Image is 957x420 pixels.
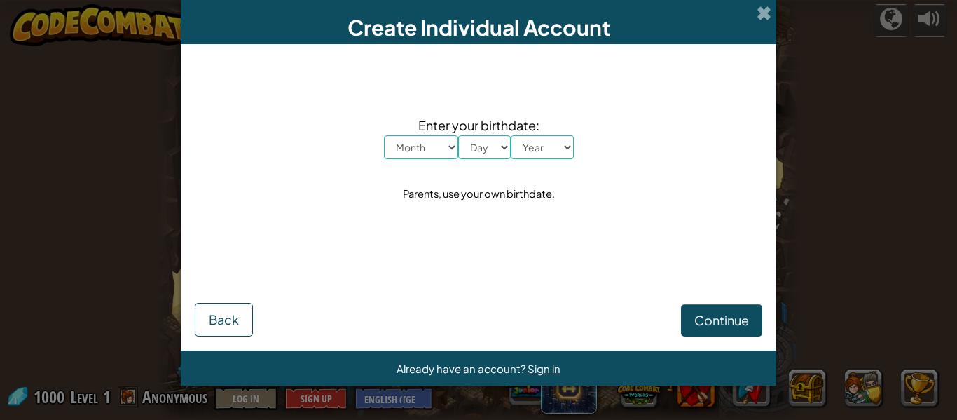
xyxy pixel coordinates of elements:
span: Continue [694,312,749,328]
a: Sign in [528,362,560,375]
div: Parents, use your own birthdate. [403,184,555,204]
span: Already have an account? [397,362,528,375]
span: Create Individual Account [347,14,610,41]
span: Back [209,311,239,327]
button: Continue [681,304,762,337]
span: Enter your birthdate: [384,115,574,135]
button: Back [195,303,253,337]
